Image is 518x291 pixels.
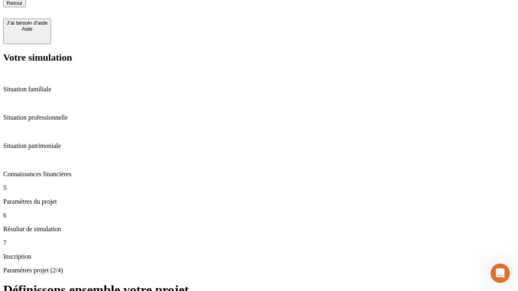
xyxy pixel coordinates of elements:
[3,184,515,192] p: 5
[3,226,515,233] p: Résultat de simulation
[6,20,48,26] div: J’ai besoin d'aide
[3,267,515,274] p: Paramètres projet (2/4)
[3,212,515,219] p: 6
[3,86,515,93] p: Situation familiale
[3,19,51,44] button: J’ai besoin d'aideAide
[3,114,515,121] p: Situation professionnelle
[3,253,515,260] p: Inscription
[6,26,48,32] div: Aide
[3,171,515,178] p: Connaissances financières
[3,198,515,205] p: Paramètres du projet
[3,52,515,63] h2: Votre simulation
[3,239,515,247] p: 7
[490,264,510,283] iframe: Intercom live chat
[3,142,515,150] p: Situation patrimoniale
